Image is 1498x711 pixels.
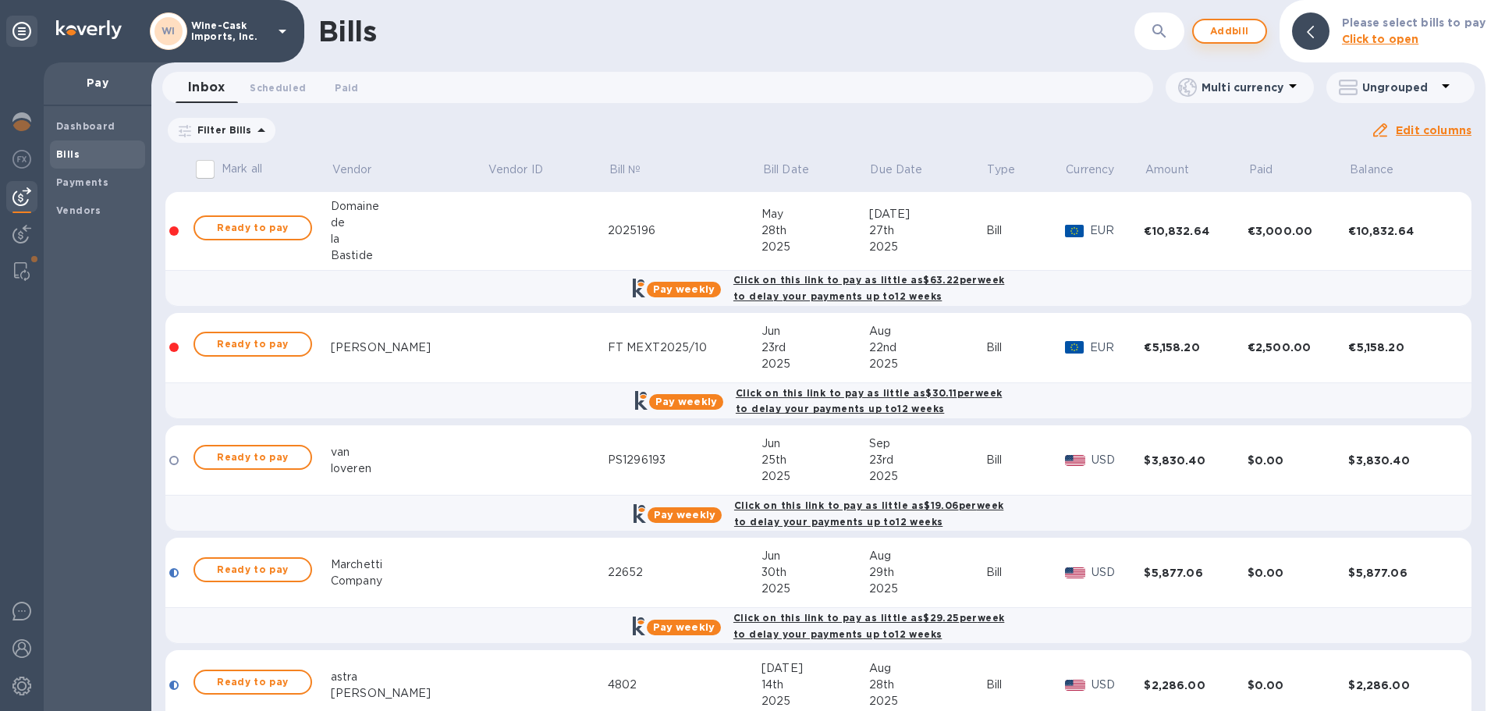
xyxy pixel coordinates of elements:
div: 2025 [761,581,869,597]
p: Due Date [870,162,922,178]
b: Bills [56,148,80,160]
div: $0.00 [1248,677,1349,693]
span: Vendor [332,162,392,178]
div: 2025 [761,468,869,485]
button: Ready to pay [193,215,312,240]
span: Due Date [870,162,942,178]
div: Bill [986,340,1065,356]
div: Marchetti [331,556,487,573]
div: Aug [869,323,986,340]
b: Pay weekly [655,396,717,407]
div: FT MEXT2025/10 [608,340,761,356]
img: USD [1065,455,1086,466]
div: 23rd [761,340,869,356]
p: Filter Bills [191,123,252,137]
div: €2,500.00 [1248,340,1349,355]
p: Mark all [222,161,262,177]
span: Currency [1066,162,1114,178]
p: Paid [1249,162,1273,178]
div: Bill [986,222,1065,239]
button: Ready to pay [193,332,312,357]
button: Addbill [1192,19,1267,44]
div: Jun [761,548,869,564]
p: Type [987,162,1015,178]
p: USD [1092,452,1144,468]
div: 2025196 [608,222,761,239]
div: €3,000.00 [1248,223,1349,239]
div: $5,877.06 [1348,565,1452,581]
div: €5,158.20 [1348,340,1452,355]
b: Vendors [56,204,101,216]
span: Bill № [609,162,662,178]
div: Company [331,573,487,589]
div: Jun [761,323,869,340]
div: $2,286.00 [1348,677,1452,693]
img: Foreign exchange [12,150,31,169]
img: Logo [56,20,122,39]
div: €10,832.64 [1144,223,1247,239]
div: [DATE] [869,206,986,222]
div: 23rd [869,452,986,468]
span: Paid [1249,162,1294,178]
b: Pay weekly [654,509,715,521]
div: Unpin categories [6,16,37,47]
div: 2025 [869,581,986,597]
div: $2,286.00 [1144,677,1247,693]
span: Paid [335,80,358,96]
p: EUR [1090,222,1145,239]
span: Bill Date [763,162,829,178]
div: Bill [986,452,1065,468]
b: Click on this link to pay as little as $29.25 per week to delay your payments up to 12 weeks [733,612,1004,640]
span: Ready to pay [208,448,298,467]
div: $3,830.40 [1348,453,1452,468]
div: loveren [331,460,487,477]
div: de [331,215,487,231]
b: Dashboard [56,120,115,132]
span: Amount [1145,162,1209,178]
p: Wine-Cask Imports, Inc. [191,20,269,42]
span: Scheduled [250,80,306,96]
div: 4802 [608,677,761,693]
span: Balance [1350,162,1414,178]
span: Ready to pay [208,335,298,354]
div: 2025 [761,693,869,709]
p: Balance [1350,162,1393,178]
u: Edit columns [1396,124,1471,137]
b: Pay weekly [653,621,715,633]
p: EUR [1090,340,1145,356]
p: USD [1092,677,1144,693]
div: 28th [869,677,986,693]
div: Bill [986,564,1065,581]
div: 14th [761,677,869,693]
span: Add bill [1206,22,1253,41]
div: Aug [869,660,986,677]
img: USD [1065,680,1086,691]
div: 27th [869,222,986,239]
div: [DATE] [761,660,869,677]
span: Inbox [188,76,225,98]
p: Ungrouped [1362,80,1436,95]
div: Jun [761,435,869,452]
div: Bill [986,677,1065,693]
div: 2025 [869,468,986,485]
div: $0.00 [1248,565,1349,581]
div: 2025 [869,239,986,255]
b: WI [162,25,176,37]
span: Vendor ID [488,162,563,178]
button: Ready to pay [193,445,312,470]
p: USD [1092,564,1144,581]
b: Please select bills to pay [1342,16,1486,29]
div: Aug [869,548,986,564]
div: [PERSON_NAME] [331,340,487,356]
span: Type [987,162,1035,178]
div: $3,830.40 [1144,453,1247,468]
div: Domaine [331,198,487,215]
div: [PERSON_NAME] [331,685,487,702]
span: Ready to pay [208,560,298,579]
div: €5,158.20 [1144,340,1247,355]
b: Click on this link to pay as little as $19.06 per week to delay your payments up to 12 weeks [734,499,1003,528]
b: Payments [56,176,108,188]
p: Amount [1145,162,1189,178]
div: astra [331,669,487,685]
button: Ready to pay [193,670,312,695]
